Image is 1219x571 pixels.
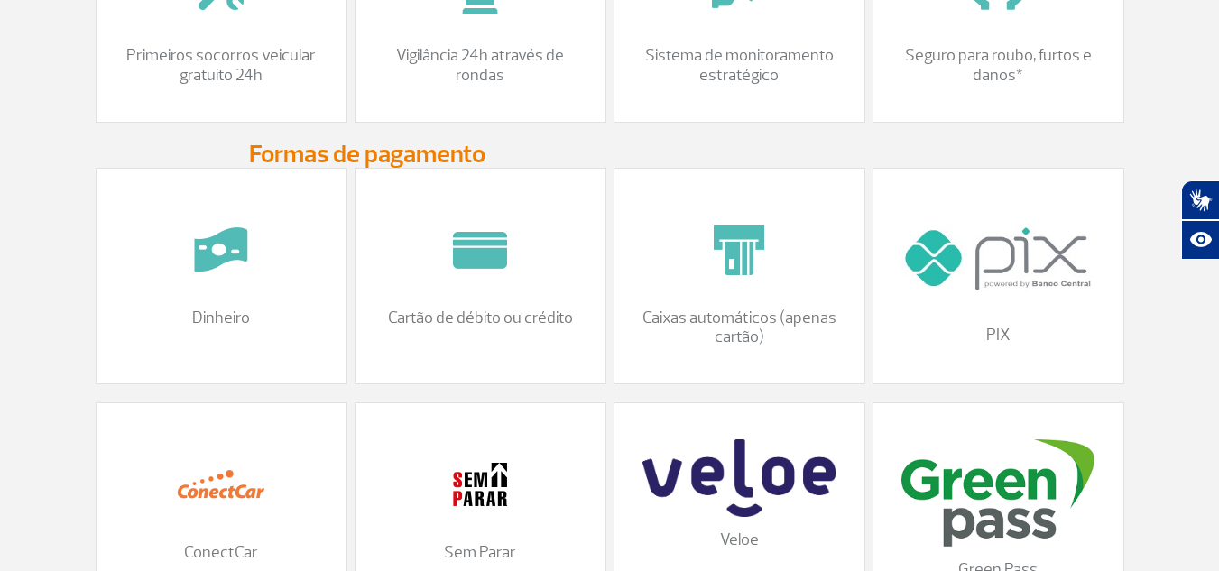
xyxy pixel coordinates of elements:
button: Abrir recursos assistivos. [1181,220,1219,260]
p: ConectCar [115,543,328,563]
img: logo-pix_300x168.jpg [901,205,1094,312]
p: Veloe [633,530,846,550]
p: Sistema de monitoramento estratégico [633,46,846,85]
img: 10.png [694,205,784,295]
img: 9.png [435,205,525,295]
p: Vigilância 24h através de rondas [374,46,587,85]
div: Plugin de acessibilidade da Hand Talk. [1181,180,1219,260]
p: Cartão de débito ou crédito [374,309,587,328]
button: Abrir tradutor de língua de sinais. [1181,180,1219,220]
p: Dinheiro [115,309,328,328]
p: Seguro para roubo, furtos e danos* [891,46,1105,85]
img: veloe-logo-1%20%281%29.png [642,439,835,517]
p: Caixas automáticos (apenas cartão) [633,309,846,347]
p: PIX [891,326,1105,345]
img: 12.png [176,439,266,530]
h3: Formas de pagamento [249,141,971,168]
img: 11.png [435,439,525,530]
p: Primeiros socorros veicular gratuito 24h [115,46,328,85]
p: Sem Parar [374,543,587,563]
img: download%20%2816%29.png [901,439,1094,547]
img: 7.png [176,205,266,295]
